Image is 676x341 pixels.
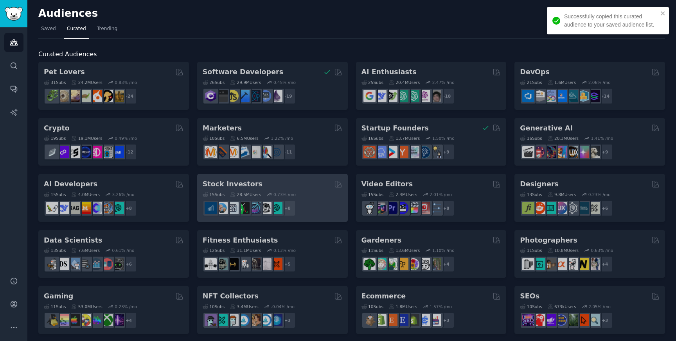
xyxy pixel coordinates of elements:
[41,25,56,32] span: Saved
[94,23,120,39] a: Trending
[38,7,602,20] h2: Audiences
[564,12,658,29] div: Successfully copied this curated audience to your saved audience list.
[64,23,89,39] a: Curated
[67,25,86,32] span: Curated
[38,23,59,39] a: Saved
[5,7,23,21] img: GummySearch logo
[97,25,117,32] span: Trending
[660,10,666,16] button: close
[38,50,97,59] span: Curated Audiences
